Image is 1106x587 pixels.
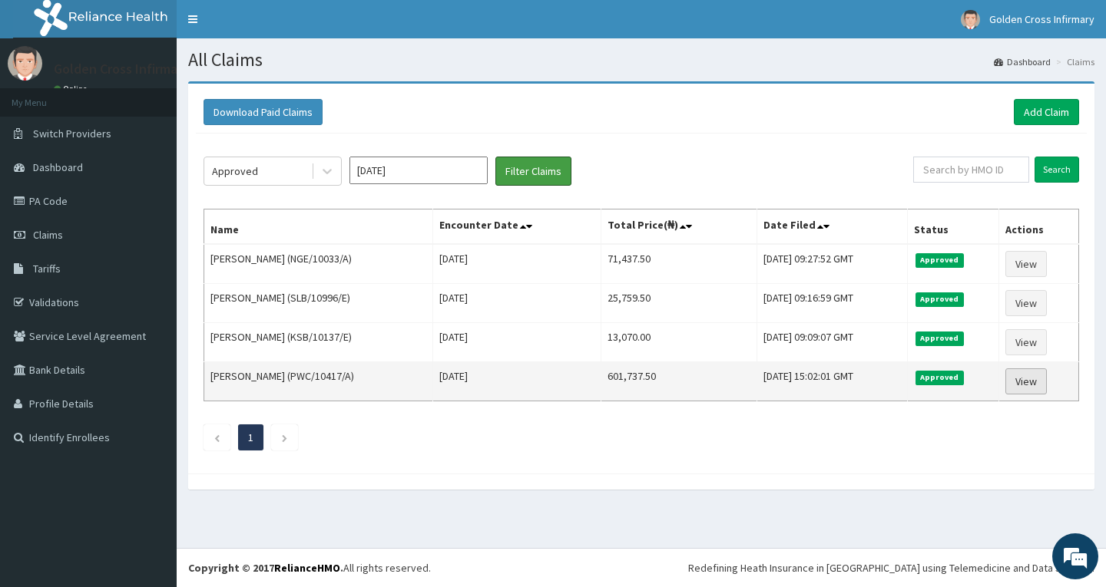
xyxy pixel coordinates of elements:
[601,244,757,284] td: 71,437.50
[1035,157,1079,183] input: Search
[33,160,83,174] span: Dashboard
[601,323,757,362] td: 13,070.00
[989,12,1094,26] span: Golden Cross Infirmary
[33,127,111,140] span: Switch Providers
[757,284,908,323] td: [DATE] 09:16:59 GMT
[1005,290,1047,316] a: View
[33,262,61,275] span: Tariffs
[913,157,1029,183] input: Search by HMO ID
[177,548,1106,587] footer: All rights reserved.
[204,323,433,362] td: [PERSON_NAME] (KSB/10137/E)
[757,244,908,284] td: [DATE] 09:27:52 GMT
[1005,251,1047,277] a: View
[8,419,293,473] textarea: Type your message and hit 'Enter'
[757,209,908,245] th: Date Filed
[601,284,757,323] td: 25,759.50
[601,362,757,401] td: 601,737.50
[204,362,433,401] td: [PERSON_NAME] (PWC/10417/A)
[916,371,964,384] span: Approved
[1014,99,1079,125] a: Add Claim
[28,77,62,115] img: d_794563401_company_1708531726252_794563401
[1005,368,1047,394] a: View
[908,209,999,245] th: Status
[994,55,1051,68] a: Dashboard
[1052,55,1094,68] li: Claims
[433,209,601,245] th: Encounter Date
[601,209,757,245] th: Total Price(₦)
[252,8,289,45] div: Minimize live chat window
[80,86,258,106] div: Chat with us now
[212,163,258,179] div: Approved
[433,362,601,401] td: [DATE]
[757,362,908,401] td: [DATE] 15:02:01 GMT
[89,193,212,348] span: We're online!
[433,323,601,362] td: [DATE]
[281,430,288,444] a: Next page
[688,560,1094,575] div: Redefining Heath Insurance in [GEOGRAPHIC_DATA] using Telemedicine and Data Science!
[916,331,964,345] span: Approved
[961,10,980,29] img: User Image
[999,209,1079,245] th: Actions
[916,253,964,267] span: Approved
[33,228,63,242] span: Claims
[916,292,964,306] span: Approved
[214,430,220,444] a: Previous page
[274,561,340,575] a: RelianceHMO
[8,46,42,81] img: User Image
[204,209,433,245] th: Name
[204,244,433,284] td: [PERSON_NAME] (NGE/10033/A)
[248,430,253,444] a: Page 1 is your current page
[349,157,488,184] input: Select Month and Year
[204,284,433,323] td: [PERSON_NAME] (SLB/10996/E)
[188,50,1094,70] h1: All Claims
[433,244,601,284] td: [DATE]
[757,323,908,362] td: [DATE] 09:09:07 GMT
[54,62,189,76] p: Golden Cross Infirmary
[1005,329,1047,355] a: View
[188,561,343,575] strong: Copyright © 2017 .
[54,84,91,94] a: Online
[433,284,601,323] td: [DATE]
[204,99,323,125] button: Download Paid Claims
[495,157,571,186] button: Filter Claims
